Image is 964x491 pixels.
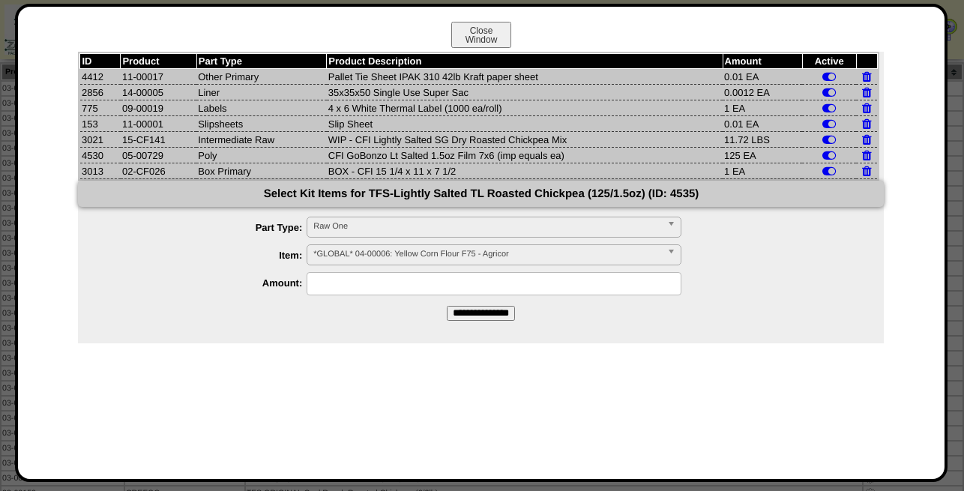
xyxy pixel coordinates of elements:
[80,69,121,85] td: 4412
[108,277,307,289] label: Amount:
[121,148,196,163] td: 05-00729
[78,181,884,207] div: Select Kit Items for TFS-Lightly Salted TL Roasted Chickpea (125/1.5oz) (ID: 4535)
[121,132,196,148] td: 15-CF141
[108,222,307,233] label: Part Type:
[108,250,307,261] label: Item:
[121,54,196,69] th: Product
[451,22,511,48] button: CloseWindow
[327,100,723,116] td: 4 x 6 White Thermal Label (1000 ea/roll)
[313,217,661,235] span: Raw One
[196,163,327,179] td: Box Primary
[802,54,856,69] th: Active
[80,148,121,163] td: 4530
[723,116,802,132] td: 0.01 EA
[196,54,327,69] th: Part Type
[80,163,121,179] td: 3013
[196,148,327,163] td: Poly
[80,85,121,100] td: 2856
[723,148,802,163] td: 125 EA
[313,245,661,263] span: *GLOBAL* 04-00006: Yellow Corn Flour F75 - Agricor
[327,69,723,85] td: Pallet Tie Sheet IPAK 310 42lb Kraft paper sheet
[80,100,121,116] td: 775
[723,100,802,116] td: 1 EA
[196,85,327,100] td: Liner
[327,85,723,100] td: 35x35x50 Single Use Super Sac
[723,69,802,85] td: 0.01 EA
[121,69,196,85] td: 11-00017
[196,116,327,132] td: Slipsheets
[327,116,723,132] td: Slip Sheet
[327,148,723,163] td: CFI GoBonzo Lt Salted 1.5oz Film 7x6 (imp equals ea)
[121,163,196,179] td: 02-CF026
[723,132,802,148] td: 11.72 LBS
[723,85,802,100] td: 0.0012 EA
[121,116,196,132] td: 11-00001
[196,100,327,116] td: Labels
[196,69,327,85] td: Other Primary
[196,132,327,148] td: Intermediate Raw
[80,54,121,69] th: ID
[450,34,513,45] a: CloseWindow
[723,54,802,69] th: Amount
[327,163,723,179] td: BOX - CFI 15 1/4 x 11 x 7 1/2
[723,163,802,179] td: 1 EA
[327,54,723,69] th: Product Description
[327,132,723,148] td: WIP - CFI Lightly Salted SG Dry Roasted Chickpea Mix
[80,116,121,132] td: 153
[121,100,196,116] td: 09-00019
[121,85,196,100] td: 14-00005
[80,132,121,148] td: 3021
